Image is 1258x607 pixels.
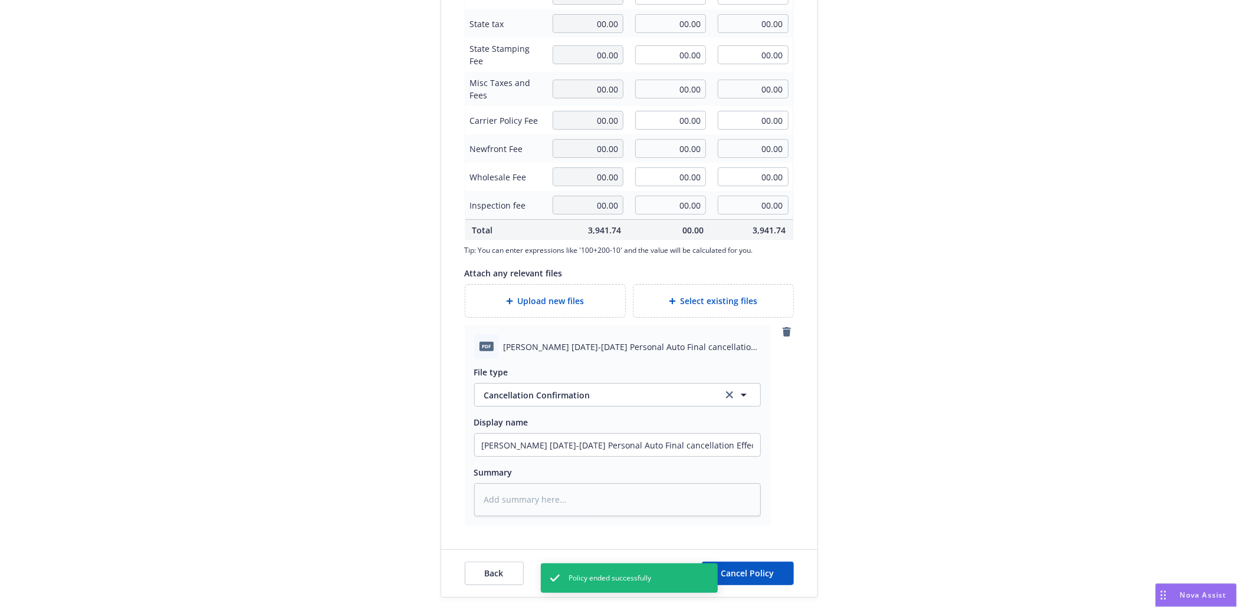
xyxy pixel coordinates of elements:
span: File type [474,367,508,378]
span: Wholesale Fee [470,171,541,183]
span: Display name [474,417,528,428]
button: Back [465,562,524,585]
span: State Stamping Fee [470,42,541,67]
div: Drag to move [1156,584,1171,606]
button: Nova Assist [1155,583,1237,607]
span: Select existing files [681,295,758,307]
button: Cancel Policy [702,562,794,585]
span: Total [472,224,539,236]
input: Add display name here... [475,434,760,456]
span: pdf [479,342,494,351]
div: Upload new files [465,284,626,318]
button: Cancellation Confirmationclear selection [474,383,761,407]
span: Tip: You can enter expressions like '100+200-10' and the value will be calculated for you. [465,245,794,255]
span: Inspection fee [470,199,541,212]
span: Upload new files [518,295,584,307]
span: Summary [474,467,513,478]
span: 3,941.74 [553,224,621,236]
span: [PERSON_NAME] [DATE]-[DATE] Personal Auto Final cancellation Effective [DATE].pdf [504,341,761,353]
a: clear selection [722,388,737,402]
span: 3,941.74 [718,224,786,236]
a: remove [780,325,794,339]
span: Misc Taxes and Fees [470,77,541,101]
span: Newfront Fee [470,143,541,155]
span: Back [485,568,504,579]
span: Policy ended successfully [569,573,652,583]
span: Attach any relevant files [465,268,563,279]
span: 00.00 [635,224,704,236]
span: Carrier Policy Fee [470,114,541,127]
span: Nova Assist [1180,590,1227,600]
span: State tax [470,18,541,30]
div: Select existing files [633,284,794,318]
span: Cancellation Confirmation [484,389,711,401]
span: Cancel Policy [721,568,774,579]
